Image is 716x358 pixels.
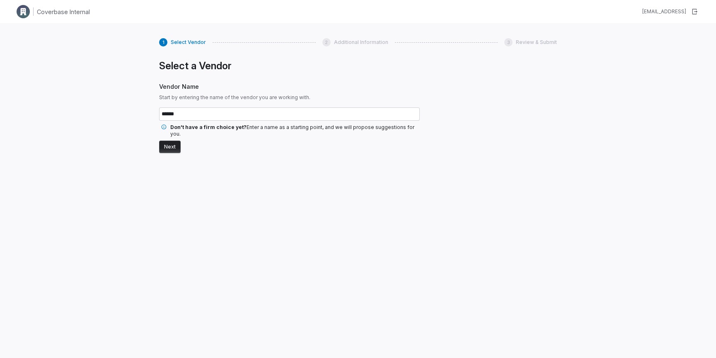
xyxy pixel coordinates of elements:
div: [EMAIL_ADDRESS] [642,8,686,15]
h1: Select a Vendor [159,60,420,72]
span: Enter a name as a starting point, and we will propose suggestions for you. [170,124,414,137]
h1: Coverbase Internal [37,7,90,16]
div: 2 [322,38,331,46]
img: Clerk Logo [17,5,30,18]
span: Start by entering the name of the vendor you are working with. [159,94,420,101]
div: 3 [504,38,513,46]
span: Don't have a firm choice yet? [170,124,247,130]
button: Next [159,141,181,153]
span: Select Vendor [171,39,206,46]
span: Review & Submit [516,39,557,46]
div: 1 [159,38,167,46]
span: Additional Information [334,39,388,46]
span: Vendor Name [159,82,420,91]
